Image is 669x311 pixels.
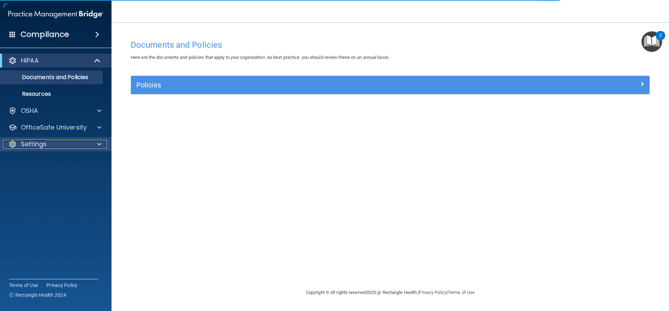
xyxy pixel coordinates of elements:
[448,290,475,295] a: Terms of Use
[263,281,517,304] div: Copyright © All rights reserved 2025 @ Rectangle Health | |
[21,56,39,65] p: HIPAA
[8,56,101,65] a: HIPAA
[8,123,101,132] a: OfficeSafe University
[136,79,644,91] a: Policies
[46,282,78,289] a: Privacy Policy
[21,30,69,39] h4: Compliance
[641,31,662,52] button: Open Resource Center, 2 new notifications
[8,107,101,115] a: OSHA
[21,107,38,115] p: OSHA
[131,55,390,60] span: Here are the documents and policies that apply to your organization. As best practice, you should...
[5,91,100,98] p: Resources
[659,36,662,45] div: 2
[419,290,446,295] a: Privacy Policy
[9,291,66,298] span: Ⓒ Rectangle Health 2024
[21,140,47,148] p: Settings
[9,282,38,289] a: Terms of Use
[5,74,100,81] p: Documents and Policies
[8,7,103,21] img: PMB logo
[131,40,650,49] h4: Documents and Policies
[21,123,87,132] p: OfficeSafe University
[136,81,515,89] h5: Policies
[8,140,101,148] a: Settings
